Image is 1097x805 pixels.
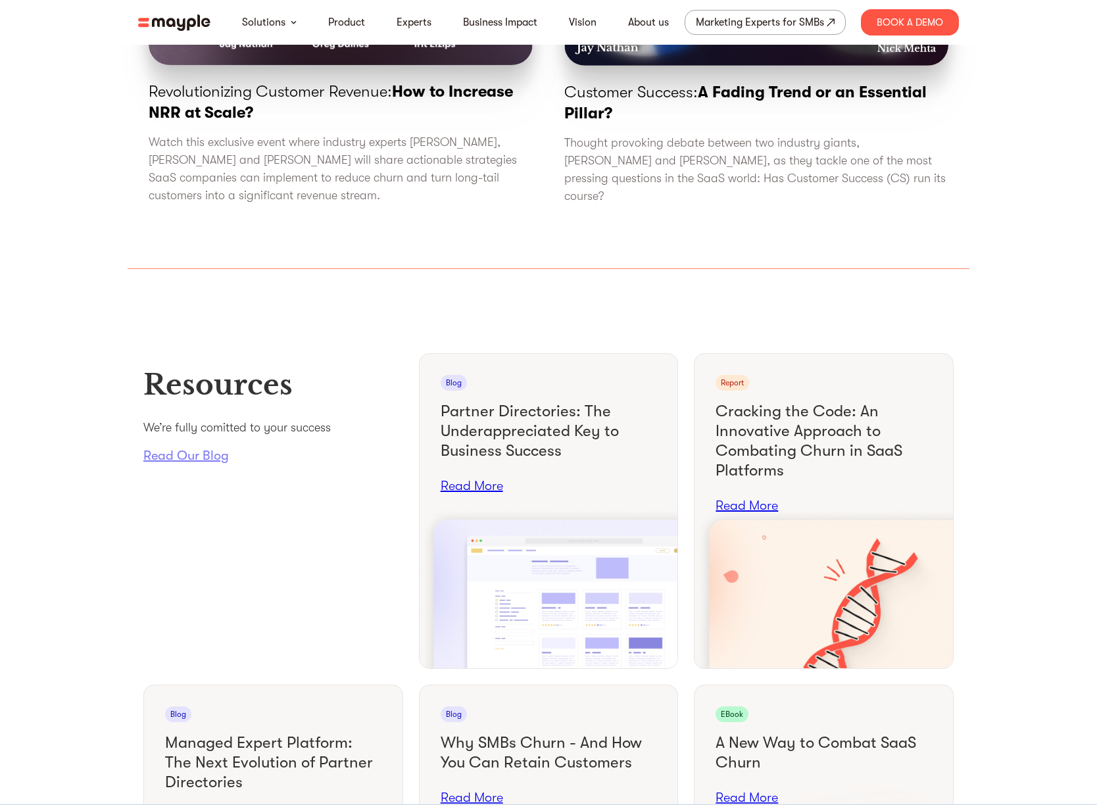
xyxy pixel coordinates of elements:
h4: Managed Expert Platform: The Next Evolution of Partner Directories [165,733,381,792]
a: Product [328,14,365,30]
p: Revolutionizing Customer Revenue: [149,81,533,123]
h4: A New Way to Combat SaaS Churn [716,733,932,772]
a: Vision [569,14,597,30]
p: Customer Success: [564,82,948,124]
h3: Resources [143,366,403,403]
div: Blog [165,706,191,722]
div: Blog [441,375,467,391]
div: Marketing Experts for SMBs [696,13,824,32]
p: Thought provoking debate between two industry giants, [PERSON_NAME] and [PERSON_NAME], as they ta... [564,134,948,205]
span: A Fading Trend or an Essential Pillar? [564,83,927,122]
img: arrow-down [291,20,297,24]
a: Read More [441,477,503,495]
h4: Cracking the Code: An Innovative Approach to Combating Churn in SaaS Platforms [716,401,932,480]
img: Cracking the Code: An Innovative Approach to Combating Churn in SaaS Platforms [695,508,953,668]
div: Blog [441,706,467,722]
a: Marketing Experts for SMBs [685,10,846,35]
h4: Partner Directories: The Underappreciated Key to Business Success [441,401,657,460]
img: mayple-logo [138,14,210,31]
p: We’re fully comitted to your success [143,419,403,437]
a: Experts [397,14,431,30]
a: Read Our Blog [143,447,403,464]
p: Watch this exclusive event where industry experts [PERSON_NAME], [PERSON_NAME] and [PERSON_NAME] ... [149,134,533,205]
a: About us [628,14,669,30]
div: Book A Demo [861,9,959,36]
a: Read More [716,497,778,514]
a: Solutions [242,14,285,30]
img: Partner Directories: The Underappreciated Key to Business Success [420,507,678,668]
h4: Why SMBs Churn - And How You Can Retain Customers [441,733,657,772]
div: report [716,375,749,391]
div: eBook [716,706,748,722]
a: Business Impact [463,14,537,30]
